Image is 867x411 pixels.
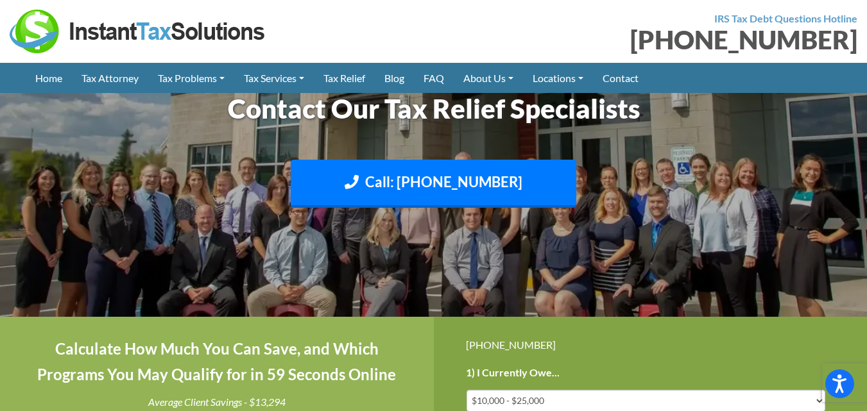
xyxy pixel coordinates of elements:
[314,63,375,93] a: Tax Relief
[148,396,286,408] i: Average Client Savings - $13,294
[72,63,148,93] a: Tax Attorney
[26,63,72,93] a: Home
[10,10,266,53] img: Instant Tax Solutions Logo
[32,336,402,389] h4: Calculate How Much You Can Save, and Which Programs You May Qualify for in 59 Seconds Online
[443,27,858,53] div: [PHONE_NUMBER]
[375,63,414,93] a: Blog
[414,63,454,93] a: FAQ
[234,63,314,93] a: Tax Services
[454,63,523,93] a: About Us
[593,63,648,93] a: Contact
[291,160,576,208] a: Call: [PHONE_NUMBER]
[466,366,560,380] label: 1) I Currently Owe...
[78,90,790,128] h1: Contact Our Tax Relief Specialists
[148,63,234,93] a: Tax Problems
[466,336,836,353] div: [PHONE_NUMBER]
[10,24,266,36] a: Instant Tax Solutions Logo
[714,12,857,24] strong: IRS Tax Debt Questions Hotline
[523,63,593,93] a: Locations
